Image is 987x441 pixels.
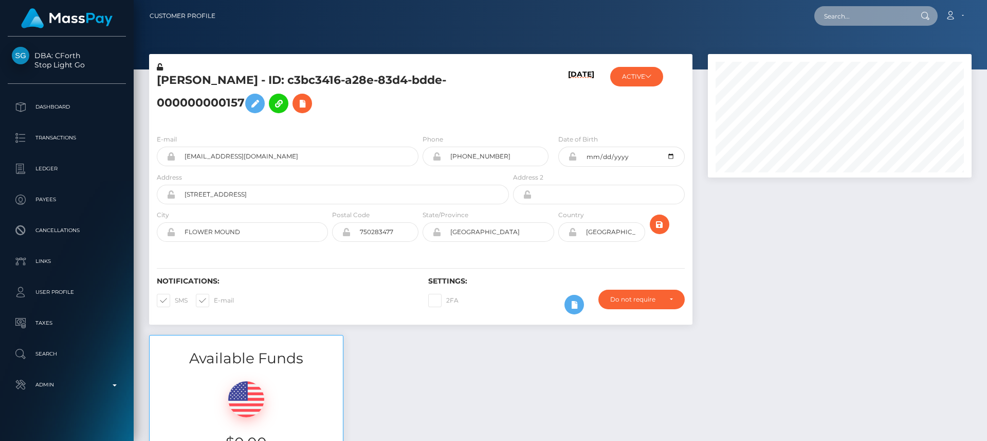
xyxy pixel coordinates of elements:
label: E-mail [157,135,177,144]
h3: Available Funds [150,348,343,368]
label: Phone [423,135,443,144]
a: Customer Profile [150,5,215,27]
a: Transactions [8,125,126,151]
a: Search [8,341,126,367]
p: Taxes [12,315,122,331]
label: SMS [157,294,188,307]
label: 2FA [428,294,459,307]
a: User Profile [8,279,126,305]
span: DBA: CForth Stop Light Go [8,51,126,69]
label: E-mail [196,294,234,307]
p: Payees [12,192,122,207]
a: Admin [8,372,126,398]
h6: Settings: [428,277,684,286]
label: State/Province [423,210,468,220]
a: Payees [8,187,126,213]
a: Dashboard [8,94,126,120]
p: User Profile [12,285,122,300]
p: Ledger [12,161,122,177]
h5: [PERSON_NAME] - ID: c3bc3416-a28e-83d4-bdde-000000000157 [157,73,503,118]
input: Search... [814,6,911,26]
label: Postal Code [332,210,370,220]
label: Address [157,173,182,182]
img: USD.png [228,381,264,417]
p: Search [12,346,122,362]
label: Address 2 [513,173,543,182]
p: Cancellations [12,223,122,238]
p: Dashboard [12,99,122,115]
a: Taxes [8,310,126,336]
img: MassPay Logo [21,8,113,28]
h6: Notifications: [157,277,413,286]
button: Do not require [598,290,685,309]
div: Do not require [610,295,661,304]
img: Stop Light Go [12,47,29,64]
a: Ledger [8,156,126,182]
p: Admin [12,377,122,393]
a: Links [8,249,126,274]
p: Transactions [12,130,122,146]
p: Links [12,254,122,269]
button: ACTIVE [610,67,663,86]
label: Date of Birth [558,135,598,144]
a: Cancellations [8,218,126,243]
label: Country [558,210,584,220]
label: City [157,210,169,220]
h6: [DATE] [568,70,594,122]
